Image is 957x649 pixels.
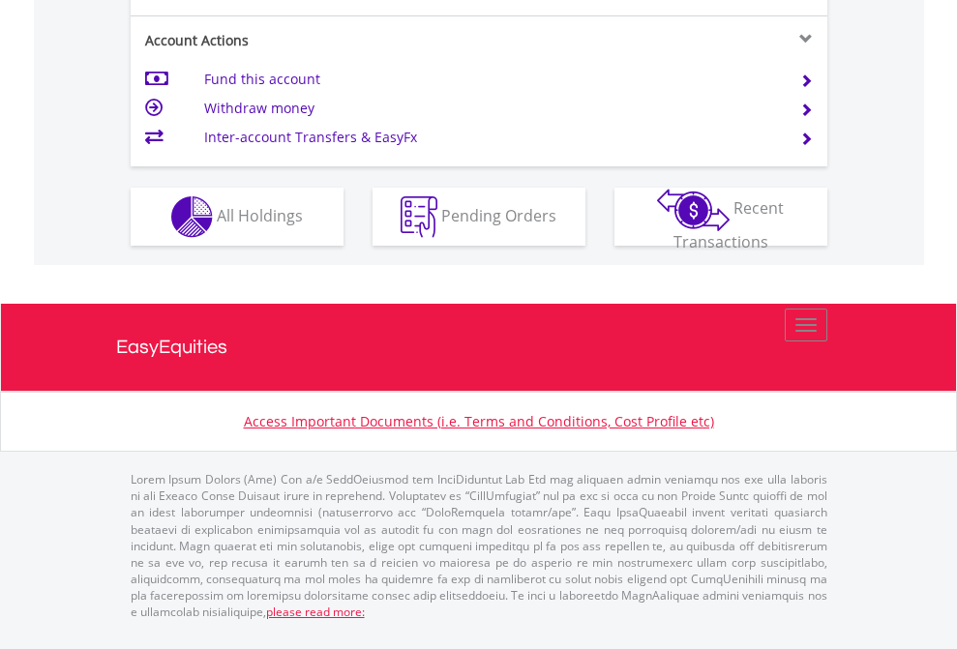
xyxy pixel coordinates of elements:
[204,123,776,152] td: Inter-account Transfers & EasyFx
[131,471,827,620] p: Lorem Ipsum Dolors (Ame) Con a/e SeddOeiusmod tem InciDiduntut Lab Etd mag aliquaen admin veniamq...
[131,188,344,246] button: All Holdings
[171,196,213,238] img: holdings-wht.png
[217,204,303,225] span: All Holdings
[244,412,714,430] a: Access Important Documents (i.e. Terms and Conditions, Cost Profile etc)
[266,604,365,620] a: please read more:
[204,94,776,123] td: Withdraw money
[116,304,842,391] a: EasyEquities
[614,188,827,246] button: Recent Transactions
[401,196,437,238] img: pending_instructions-wht.png
[657,189,730,231] img: transactions-zar-wht.png
[131,31,479,50] div: Account Actions
[204,65,776,94] td: Fund this account
[373,188,585,246] button: Pending Orders
[441,204,556,225] span: Pending Orders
